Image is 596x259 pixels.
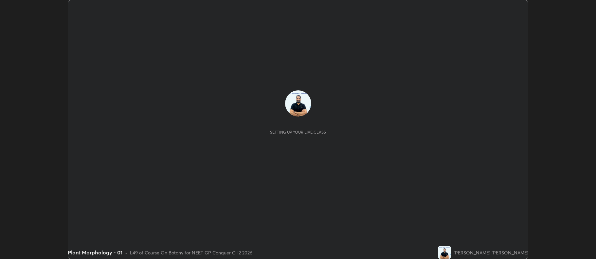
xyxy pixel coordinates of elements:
[285,90,311,117] img: 11c413ee5bf54932a542f26ff398001b.jpg
[130,249,252,256] div: L49 of Course On Botany for NEET GP Conquer CH2 2026
[438,246,451,259] img: 11c413ee5bf54932a542f26ff398001b.jpg
[125,249,127,256] div: •
[68,249,122,256] div: Plant Morphology - 01
[454,249,528,256] div: [PERSON_NAME] [PERSON_NAME]
[270,130,326,135] div: Setting up your live class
